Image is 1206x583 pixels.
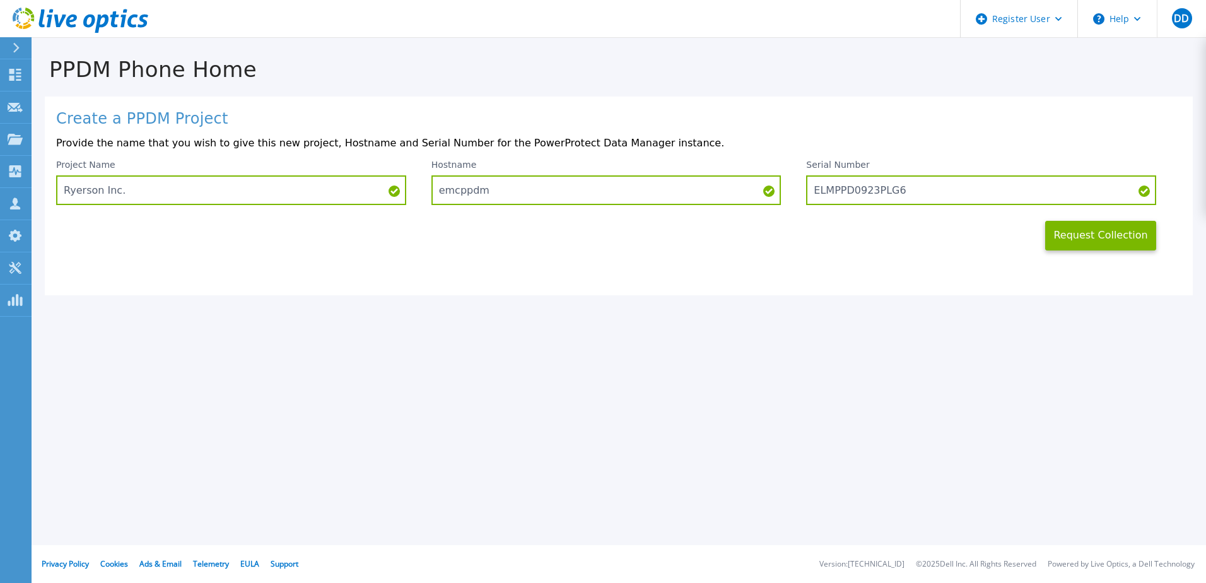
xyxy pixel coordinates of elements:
h1: PPDM Phone Home [32,57,1206,82]
input: Enter Project Name [56,175,406,205]
h1: Create a PPDM Project [56,110,1181,128]
button: Request Collection [1045,221,1156,250]
li: © 2025 Dell Inc. All Rights Reserved [916,560,1036,568]
li: Version: [TECHNICAL_ID] [819,560,905,568]
p: Provide the name that you wish to give this new project, Hostname and Serial Number for the Power... [56,138,1181,149]
label: Project Name [56,160,115,169]
a: Telemetry [193,558,229,569]
label: Serial Number [806,160,869,169]
a: EULA [240,558,259,569]
a: Support [271,558,298,569]
label: Hostname [431,160,477,169]
span: DD [1174,13,1189,23]
input: Enter Serial Number [806,175,1156,205]
li: Powered by Live Optics, a Dell Technology [1048,560,1195,568]
a: Ads & Email [139,558,182,569]
a: Cookies [100,558,128,569]
a: Privacy Policy [42,558,89,569]
input: Enter Hostname [431,175,782,205]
